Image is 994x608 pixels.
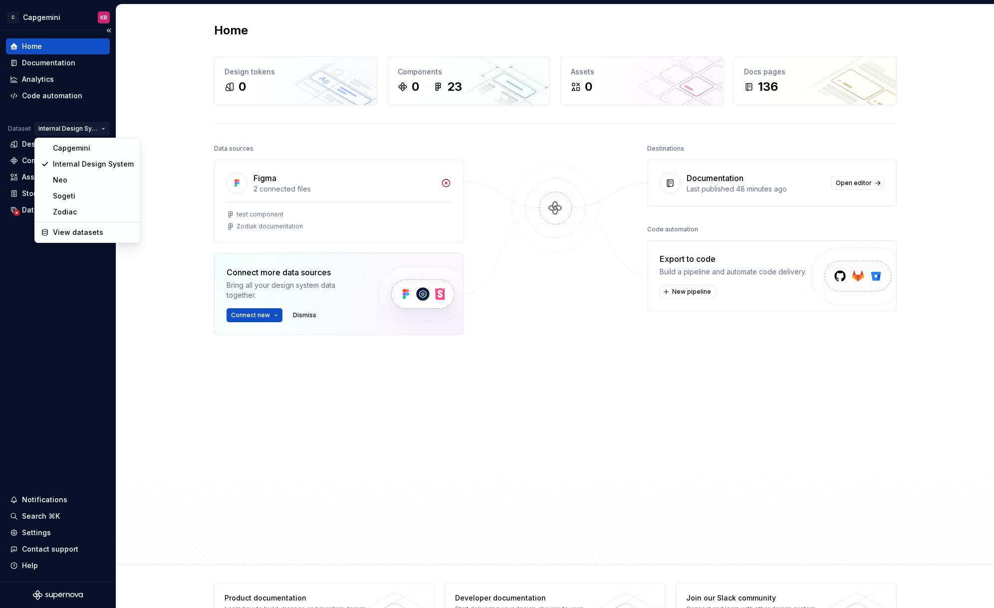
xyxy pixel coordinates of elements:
div: Zodiac [53,207,134,217]
div: Capgemini [53,143,134,153]
div: Sogeti [53,191,134,201]
div: Neo [53,175,134,185]
div: View datasets [53,227,134,237]
a: View datasets [37,224,138,240]
div: Internal Design System [53,159,134,169]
